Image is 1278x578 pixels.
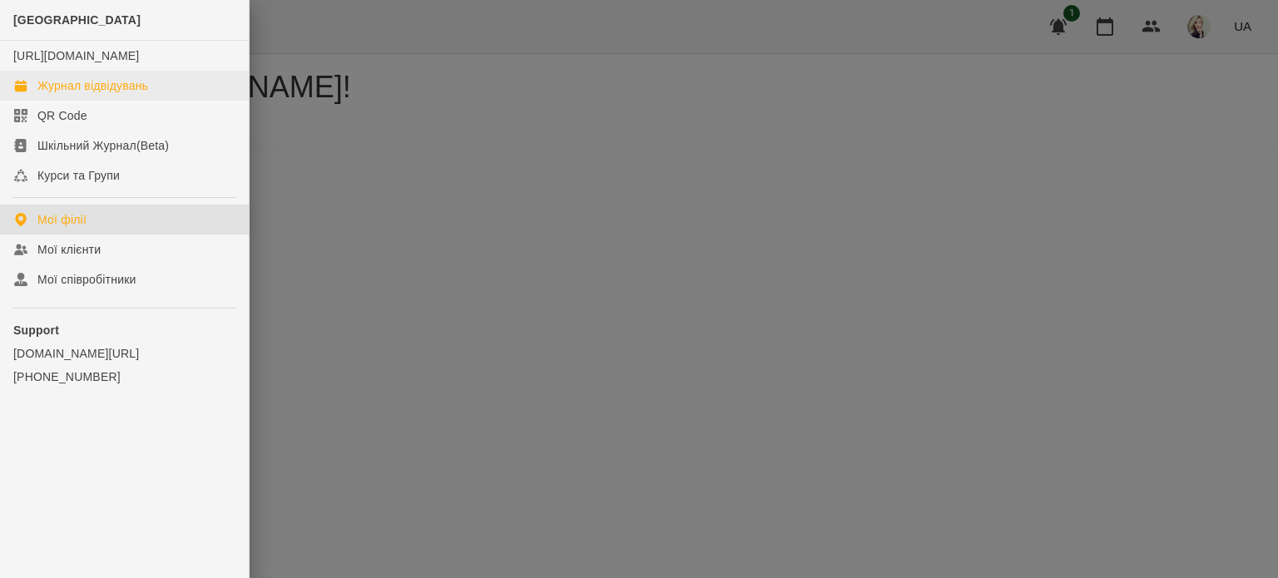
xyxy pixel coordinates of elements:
[37,241,101,258] div: Мої клієнти
[13,345,235,362] a: [DOMAIN_NAME][URL]
[13,322,235,338] p: Support
[13,368,235,385] a: [PHONE_NUMBER]
[13,13,141,27] span: [GEOGRAPHIC_DATA]
[37,167,120,184] div: Курси та Групи
[37,77,148,94] div: Журнал відвідувань
[37,107,87,124] div: QR Code
[37,271,136,288] div: Мої співробітники
[37,137,169,154] div: Шкільний Журнал(Beta)
[37,211,87,228] div: Мої філії
[13,49,139,62] a: [URL][DOMAIN_NAME]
